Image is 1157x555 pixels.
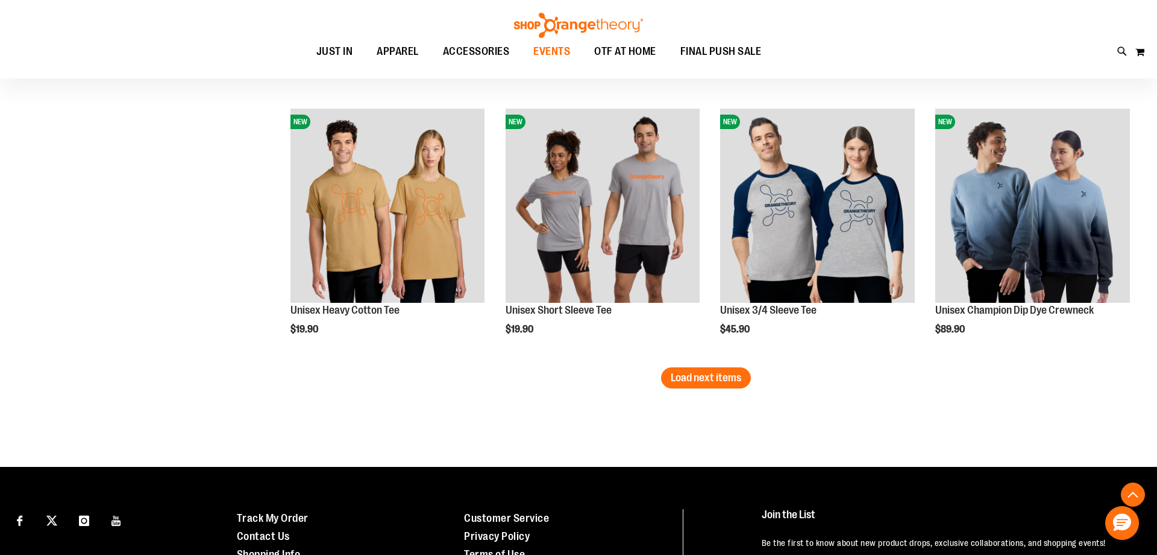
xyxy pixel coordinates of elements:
a: Unisex Heavy Cotton TeeNEW [290,109,485,305]
a: Visit our Facebook page [9,509,30,530]
span: FINAL PUSH SALE [680,38,762,65]
a: FINAL PUSH SALE [668,38,774,66]
img: Twitter [46,515,57,526]
a: Unisex Champion Dip Dye CrewneckNEW [935,109,1130,305]
span: NEW [290,115,310,129]
button: Hello, have a question? Let’s chat. [1105,506,1139,540]
p: Be the first to know about new product drops, exclusive collaborations, and shopping events! [762,537,1129,549]
a: Contact Us [237,530,290,542]
a: Visit our X page [42,509,63,530]
span: NEW [720,115,740,129]
a: OTF AT HOME [582,38,668,66]
span: $89.90 [935,324,967,335]
button: Load next items [661,367,751,388]
span: NEW [506,115,525,129]
span: $45.90 [720,324,751,335]
span: OTF AT HOME [594,38,656,65]
h4: Join the List [762,509,1129,531]
div: product [714,103,921,366]
a: Unisex Heavy Cotton Tee [290,304,400,316]
a: Customer Service [464,512,549,524]
a: JUST IN [304,38,365,65]
span: $19.90 [506,324,535,335]
a: EVENTS [521,38,582,66]
a: Privacy Policy [464,530,530,542]
span: JUST IN [316,38,353,65]
img: Unisex Champion Dip Dye Crewneck [935,109,1130,303]
span: $19.90 [290,324,320,335]
img: Shop Orangetheory [512,13,645,38]
img: Unisex 3/4 Sleeve Tee [720,109,915,303]
span: EVENTS [533,38,570,65]
button: Back To Top [1121,483,1145,507]
a: Track My Order [237,512,309,524]
div: product [284,103,491,366]
span: NEW [935,115,955,129]
span: Load next items [671,372,741,384]
a: Unisex Short Sleeve TeeNEW [506,109,700,305]
a: Unisex 3/4 Sleeve Tee [720,304,817,316]
a: Visit our Instagram page [74,509,95,530]
div: product [500,103,706,366]
a: Unisex 3/4 Sleeve TeeNEW [720,109,915,305]
span: ACCESSORIES [443,38,510,65]
span: APPAREL [377,38,419,65]
a: Unisex Short Sleeve Tee [506,304,612,316]
a: Unisex Champion Dip Dye Crewneck [935,304,1094,316]
a: APPAREL [365,38,431,66]
img: Unisex Short Sleeve Tee [506,109,700,303]
a: ACCESSORIES [431,38,522,66]
img: Unisex Heavy Cotton Tee [290,109,485,303]
div: product [929,103,1136,366]
a: Visit our Youtube page [106,509,127,530]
